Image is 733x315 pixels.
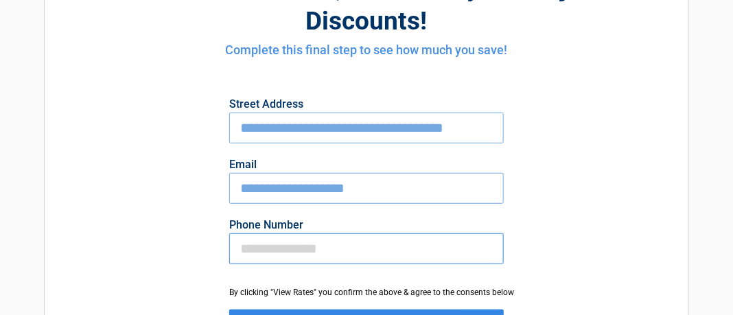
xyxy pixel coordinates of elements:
label: Email [229,159,504,170]
label: Phone Number [229,220,504,231]
label: Street Address [229,99,504,110]
div: By clicking "View Rates" you confirm the above & agree to the consents below [229,286,504,299]
h4: Complete this final step to see how much you save! [120,41,613,59]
